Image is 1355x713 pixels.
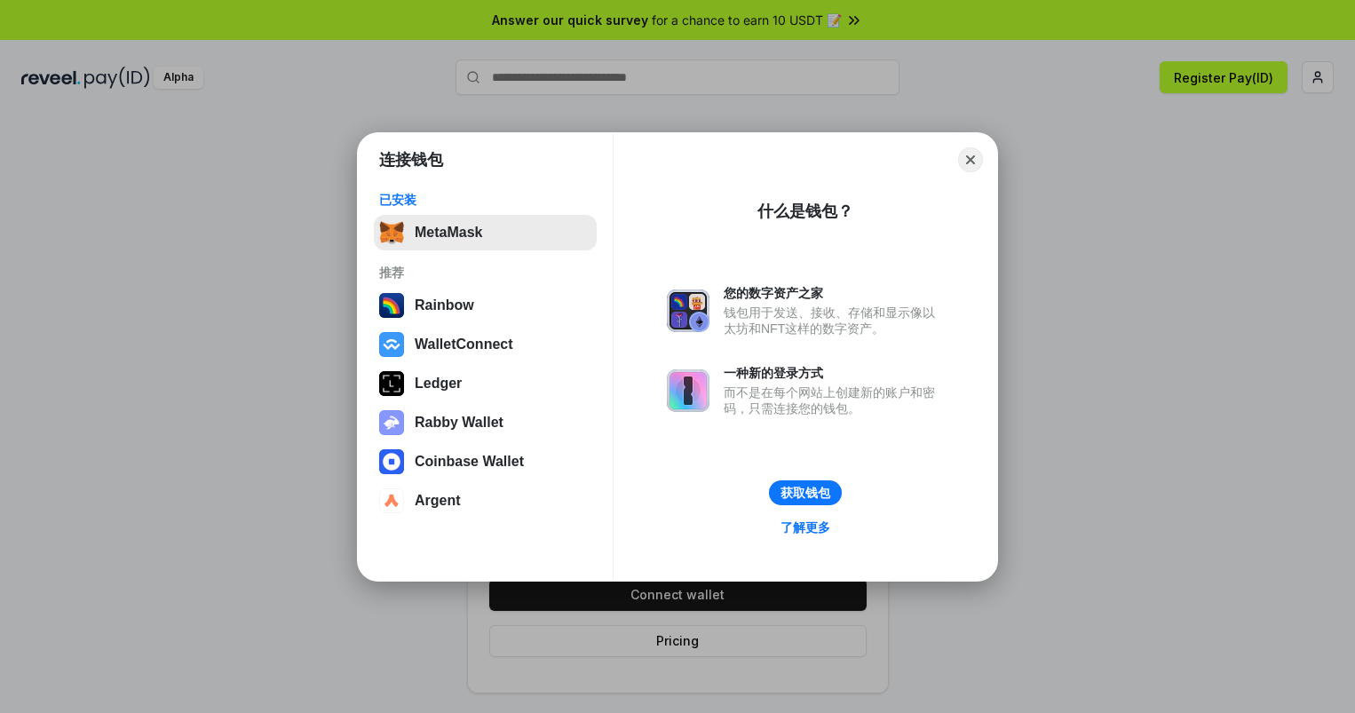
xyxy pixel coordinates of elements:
div: Ledger [415,376,462,392]
img: svg+xml,%3Csvg%20width%3D%2228%22%20height%3D%2228%22%20viewBox%3D%220%200%2028%2028%22%20fill%3D... [379,449,404,474]
div: Argent [415,493,461,509]
button: Argent [374,483,597,519]
button: 获取钱包 [769,480,842,505]
div: Coinbase Wallet [415,454,524,470]
div: 获取钱包 [781,485,830,501]
div: WalletConnect [415,337,513,353]
div: 您的数字资产之家 [724,285,944,301]
img: svg+xml,%3Csvg%20width%3D%22120%22%20height%3D%22120%22%20viewBox%3D%220%200%20120%20120%22%20fil... [379,293,404,318]
div: 一种新的登录方式 [724,365,944,381]
img: svg+xml,%3Csvg%20xmlns%3D%22http%3A%2F%2Fwww.w3.org%2F2000%2Fsvg%22%20fill%3D%22none%22%20viewBox... [379,410,404,435]
a: 了解更多 [770,516,841,539]
div: Rainbow [415,297,474,313]
button: Rabby Wallet [374,405,597,440]
button: Ledger [374,366,597,401]
h1: 连接钱包 [379,149,443,170]
button: Coinbase Wallet [374,444,597,479]
div: MetaMask [415,225,482,241]
div: 而不是在每个网站上创建新的账户和密码，只需连接您的钱包。 [724,384,944,416]
button: Rainbow [374,288,597,323]
div: 了解更多 [781,519,830,535]
div: 什么是钱包？ [757,201,853,222]
button: WalletConnect [374,327,597,362]
div: 钱包用于发送、接收、存储和显示像以太坊和NFT这样的数字资产。 [724,305,944,337]
img: svg+xml,%3Csvg%20width%3D%2228%22%20height%3D%2228%22%20viewBox%3D%220%200%2028%2028%22%20fill%3D... [379,332,404,357]
div: Rabby Wallet [415,415,503,431]
button: Close [958,147,983,172]
img: svg+xml,%3Csvg%20width%3D%2228%22%20height%3D%2228%22%20viewBox%3D%220%200%2028%2028%22%20fill%3D... [379,488,404,513]
img: svg+xml,%3Csvg%20fill%3D%22none%22%20height%3D%2233%22%20viewBox%3D%220%200%2035%2033%22%20width%... [379,220,404,245]
div: 已安装 [379,192,591,208]
div: 推荐 [379,265,591,281]
img: svg+xml,%3Csvg%20xmlns%3D%22http%3A%2F%2Fwww.w3.org%2F2000%2Fsvg%22%20width%3D%2228%22%20height%3... [379,371,404,396]
img: svg+xml,%3Csvg%20xmlns%3D%22http%3A%2F%2Fwww.w3.org%2F2000%2Fsvg%22%20fill%3D%22none%22%20viewBox... [667,369,709,412]
img: svg+xml,%3Csvg%20xmlns%3D%22http%3A%2F%2Fwww.w3.org%2F2000%2Fsvg%22%20fill%3D%22none%22%20viewBox... [667,289,709,332]
button: MetaMask [374,215,597,250]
